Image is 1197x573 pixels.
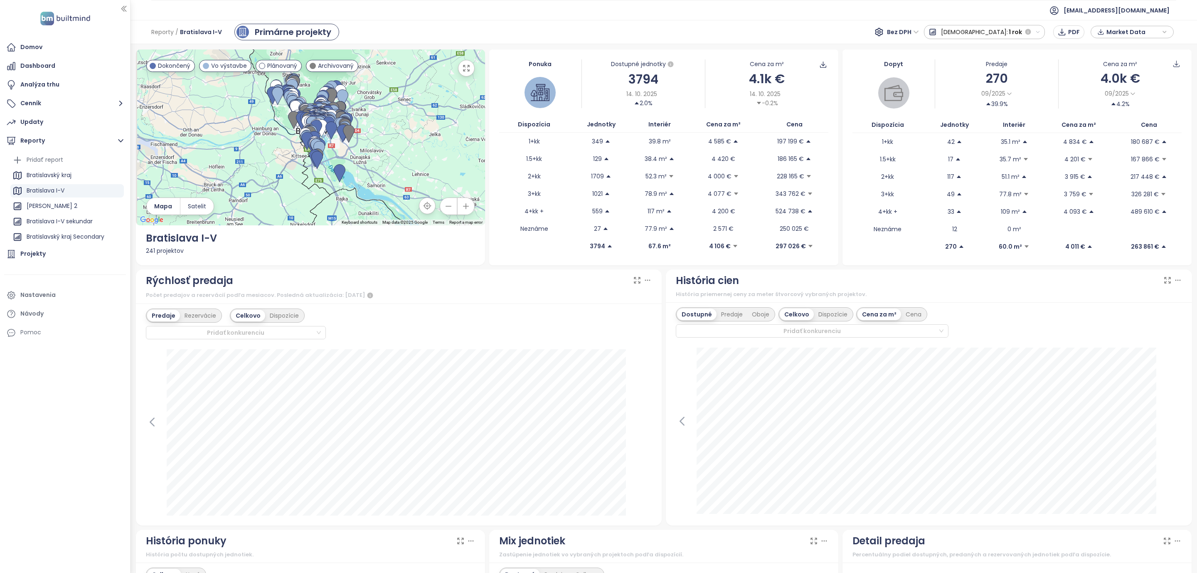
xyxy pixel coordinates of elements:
div: Bratislava I-V [27,185,64,196]
div: Percentuálny podiel dostupných, predaných a rezervovaných jednotiek podľa dispozície. [852,551,1182,559]
div: Cena za m² [857,309,901,320]
p: 3794 [590,242,605,251]
div: 4.2% [1111,99,1130,109]
p: 77.8 m² [999,190,1022,199]
div: Bratislava I-V sekundar [10,215,124,228]
p: 4 200 € [712,207,735,216]
div: Bratislava I-V [10,184,124,198]
span: caret-up [956,209,962,215]
img: logo [38,10,93,27]
div: Dostupné jednotky [582,59,705,69]
p: 49 [947,190,955,199]
div: Pomoc [20,327,41,338]
p: 117 m² [648,207,665,216]
span: caret-down [1023,156,1029,162]
div: [PERSON_NAME] 2 [27,201,77,211]
div: Updaty [20,117,43,127]
td: 1+kk [499,133,569,150]
div: Pridať report [10,153,124,167]
div: 3794 [582,69,705,89]
p: 559 [592,207,603,216]
td: Neznáme [499,220,569,237]
button: Reporty [4,133,126,149]
span: Plánovaný [267,61,297,70]
div: Celkovo [231,310,265,321]
span: caret-down [732,243,738,249]
div: 4.1k € [705,69,828,89]
p: 17 [948,155,953,164]
p: 1021 [592,189,603,198]
td: 1+kk [852,133,923,151]
span: caret-up [669,191,675,197]
div: Pomoc [4,324,126,341]
div: Bratislavský kraj [10,169,124,182]
th: Interiér [633,116,686,133]
p: 12 [952,225,957,234]
p: 180 687 € [1131,137,1160,146]
p: 250 025 € [780,224,809,233]
th: Cena [1116,117,1182,133]
span: caret-down [668,173,674,179]
p: 0 m² [1007,225,1021,234]
div: Analýza trhu [20,79,59,90]
p: 524 738 € [776,207,805,216]
td: 3+kk [499,185,569,203]
div: -0.2% [756,99,778,108]
span: caret-down [1087,156,1093,162]
p: 3 915 € [1065,172,1085,181]
span: caret-up [1087,244,1093,249]
img: wallet [884,84,903,102]
td: Neznáme [852,220,923,238]
p: 78.9 m² [645,189,667,198]
span: caret-up [1021,174,1027,180]
img: house [531,83,549,102]
p: 77.9 m² [645,224,667,233]
div: Rýchlosť predaja [146,273,233,289]
p: 489 610 € [1130,207,1160,216]
span: caret-down [1024,244,1030,249]
span: caret-up [956,139,962,145]
span: caret-up [958,244,964,249]
span: caret-up [606,173,611,179]
span: caret-up [605,138,611,144]
span: caret-down [733,191,739,197]
div: História priemernej ceny za meter štvorcový vybraných projektov. [676,290,1182,299]
div: Dopyt [852,59,935,69]
p: 60.0 m² [999,242,1022,251]
span: [DEMOGRAPHIC_DATA]: [941,25,1008,40]
div: Bratislava I-V sekundar [27,216,93,227]
p: 52.3 m² [645,172,667,181]
img: Google [138,215,165,225]
span: caret-up [1161,139,1167,145]
span: caret-down [1160,191,1166,197]
span: caret-up [1161,244,1167,249]
p: 270 [945,242,957,251]
a: Projekty [4,246,126,262]
p: 27 [594,224,601,233]
div: Celkovo [780,309,814,320]
p: 67.6 m² [648,242,671,251]
span: 14. 10. 2025 [750,89,781,99]
span: caret-up [669,226,675,232]
span: / [175,25,178,40]
td: 1.5+kk [852,151,923,168]
div: 4.0k € [1059,69,1182,88]
span: caret-up [666,208,672,214]
p: 4 201 € [1064,155,1086,164]
span: caret-up [1087,174,1093,180]
div: Rezervácie [180,310,221,321]
p: 35.1 m² [1001,137,1020,146]
div: História ponuky [146,533,227,549]
div: Primárne projekty [255,26,331,38]
span: caret-down [756,100,762,106]
div: Dashboard [20,61,55,71]
a: Updaty [4,114,126,131]
p: 343 762 € [776,189,805,198]
div: Nastavenia [20,290,56,300]
button: [DEMOGRAPHIC_DATA]:1 rok [924,25,1045,39]
span: caret-down [733,173,739,179]
p: 129 [593,154,602,163]
p: 4 011 € [1065,242,1085,251]
span: caret-up [669,156,675,162]
div: Ponuka [499,59,581,69]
